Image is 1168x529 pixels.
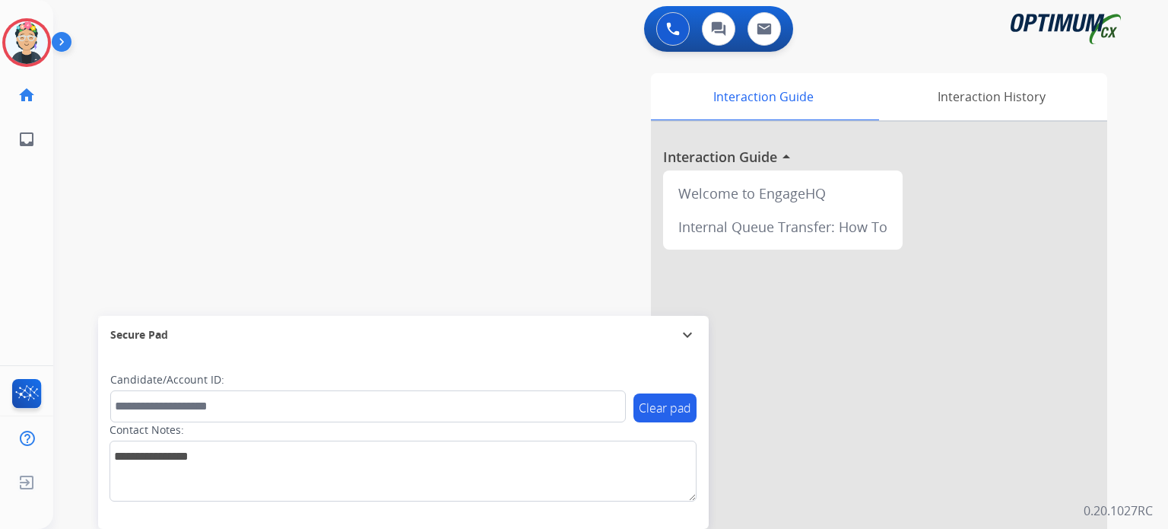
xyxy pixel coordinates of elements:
[17,130,36,148] mat-icon: inbox
[17,86,36,104] mat-icon: home
[110,327,168,343] span: Secure Pad
[1084,502,1153,520] p: 0.20.1027RC
[875,73,1107,120] div: Interaction History
[669,177,897,210] div: Welcome to EngageHQ
[678,326,697,344] mat-icon: expand_more
[5,21,48,64] img: avatar
[633,394,697,422] button: Clear pad
[110,372,224,387] label: Candidate/Account ID:
[109,422,184,438] label: Contact Notes:
[651,73,875,120] div: Interaction Guide
[669,210,897,244] div: Internal Queue Transfer: How To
